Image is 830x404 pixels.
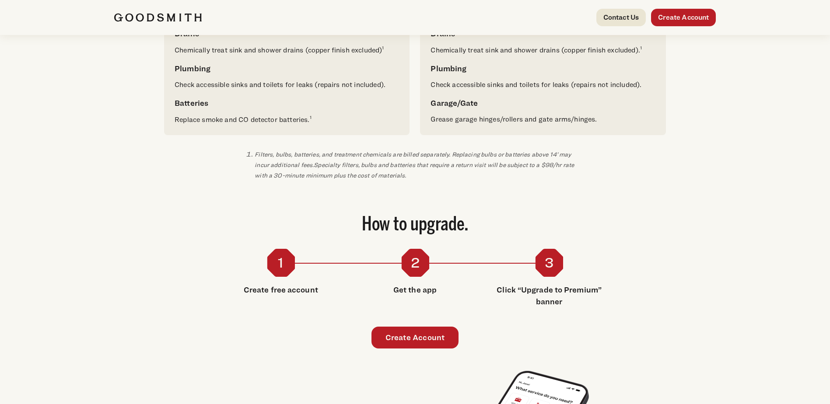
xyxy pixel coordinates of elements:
a: Create Account [651,9,716,26]
h4: Get the app [362,284,468,296]
h4: Batteries [175,97,399,109]
h4: Plumbing [175,63,399,74]
p: Chemically treat sink and shower drains (copper finish excluded) [175,45,399,56]
span: 1 [310,114,312,118]
em: Specialty filters, bulbs and batteries that require a return visit will be subject to a $98/hr ra... [255,161,574,179]
h4: Plumbing [431,63,655,74]
img: Goodsmith [114,13,202,22]
h4: Garage/Gate [431,97,655,109]
div: 2 [401,249,429,277]
span: 1 [640,45,642,49]
p: Check accessible sinks and toilets for leaks (repairs not included). [175,80,399,90]
h4: Click “Upgrade to Premium” banner [496,284,602,307]
a: Create Account [371,327,459,348]
h4: Create free account [228,284,334,296]
h2: How to upgrade. [114,216,716,235]
a: Contact Us [596,9,646,26]
div: 3 [535,249,563,277]
em: Filters, bulbs, batteries, and treatment chemicals are billed separately. Replacing bulbs or batt... [255,150,574,179]
p: Chemically treat sink and shower drains (copper finish excluded). [431,45,655,56]
div: 1 [267,249,295,277]
span: 1 [382,45,384,49]
p: Grease garage hinges/rollers and gate arms/hinges. [431,114,655,125]
p: Replace smoke and CO detector batteries. [175,114,399,125]
p: Check accessible sinks and toilets for leaks (repairs not included). [431,80,655,90]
